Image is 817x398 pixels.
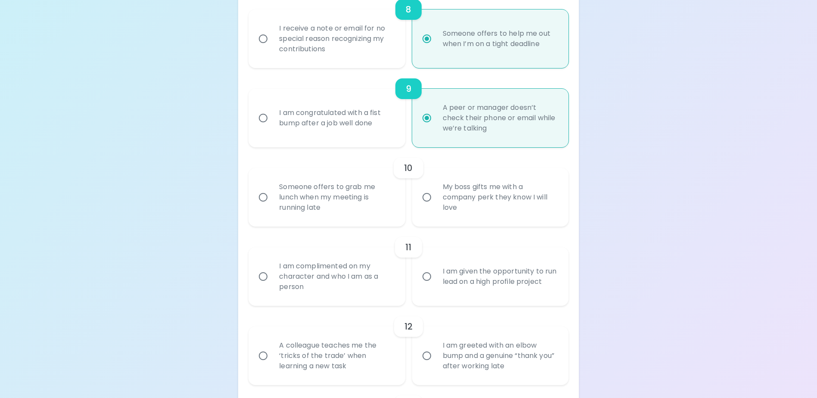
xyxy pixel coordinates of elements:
h6: 8 [406,3,411,16]
div: choice-group-check [249,68,568,147]
div: I receive a note or email for no special reason recognizing my contributions [272,13,400,65]
div: Someone offers to grab me lunch when my meeting is running late [272,171,400,223]
div: I am given the opportunity to run lead on a high profile project [436,256,564,297]
div: A colleague teaches me the ‘tricks of the trade’ when learning a new task [272,330,400,382]
h6: 12 [404,320,413,333]
div: I am complimented on my character and who I am as a person [272,251,400,302]
div: I am greeted with an elbow bump and a genuine “thank you” after working late [436,330,564,382]
h6: 11 [405,240,411,254]
div: choice-group-check [249,227,568,306]
div: Someone offers to help me out when I’m on a tight deadline [436,18,564,59]
div: choice-group-check [249,306,568,385]
h6: 9 [406,82,411,96]
h6: 10 [404,161,413,175]
div: My boss gifts me with a company perk they know I will love [436,171,564,223]
div: A peer or manager doesn’t check their phone or email while we’re talking [436,92,564,144]
div: I am congratulated with a fist bump after a job well done [272,97,400,139]
div: choice-group-check [249,147,568,227]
